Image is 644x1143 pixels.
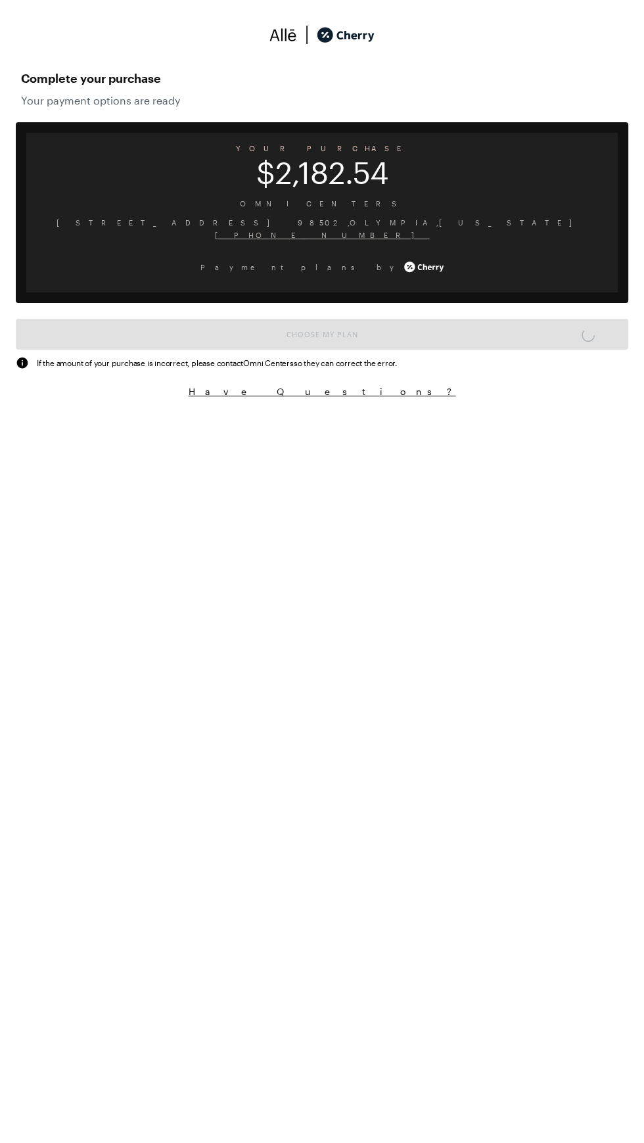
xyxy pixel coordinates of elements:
[16,319,628,350] button: Choose My Plan
[26,139,618,157] span: YOUR PURCHASE
[200,261,402,273] span: Payment plans by
[26,164,618,181] span: $2,182.54
[37,197,607,210] span: Omni Centers
[404,257,444,277] img: cherry_white_logo-JPerc-yG.svg
[16,385,628,398] button: Have Questions?
[297,25,317,45] img: svg%3e
[269,25,297,45] img: svg%3e
[317,25,375,45] img: cherry_black_logo-DrOE_MJI.svg
[21,68,623,89] span: Complete your purchase
[21,94,623,106] span: Your payment options are ready
[16,356,29,369] img: svg%3e
[37,357,397,369] span: If the amount of your purchase is incorrect, please contact Omni Centers so they can correct the ...
[37,216,607,229] span: [STREET_ADDRESS] 98502 , Olympia , [US_STATE]
[37,229,607,241] span: [PHONE_NUMBER]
